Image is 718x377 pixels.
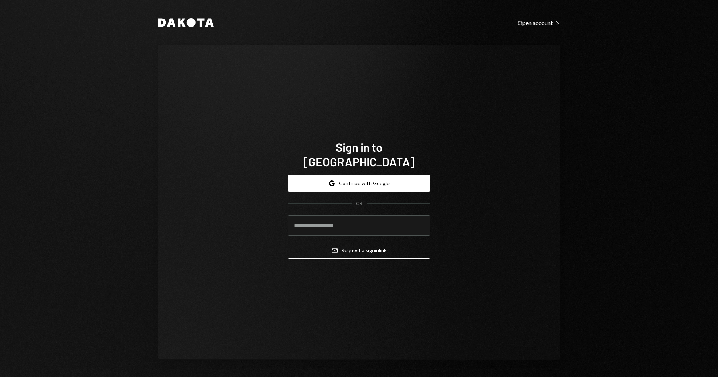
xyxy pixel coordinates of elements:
button: Request a signinlink [288,242,430,259]
div: OR [356,201,362,207]
h1: Sign in to [GEOGRAPHIC_DATA] [288,140,430,169]
a: Open account [518,19,560,27]
button: Continue with Google [288,175,430,192]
